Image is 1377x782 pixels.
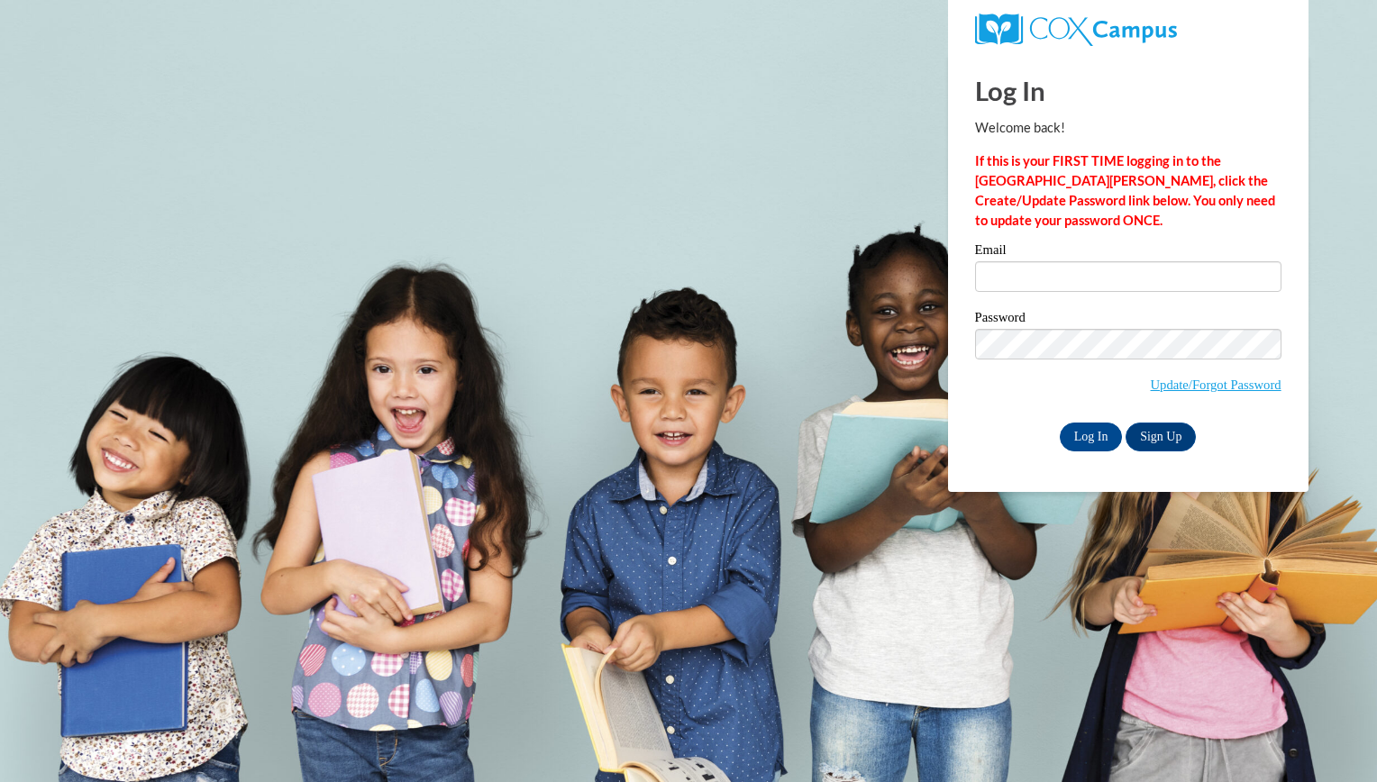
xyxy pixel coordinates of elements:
[975,72,1281,109] h1: Log In
[975,311,1281,329] label: Password
[975,243,1281,261] label: Email
[975,14,1177,46] img: COX Campus
[1126,423,1196,451] a: Sign Up
[975,153,1275,228] strong: If this is your FIRST TIME logging in to the [GEOGRAPHIC_DATA][PERSON_NAME], click the Create/Upd...
[1060,423,1123,451] input: Log In
[975,118,1281,138] p: Welcome back!
[1151,377,1281,392] a: Update/Forgot Password
[975,14,1281,46] a: COX Campus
